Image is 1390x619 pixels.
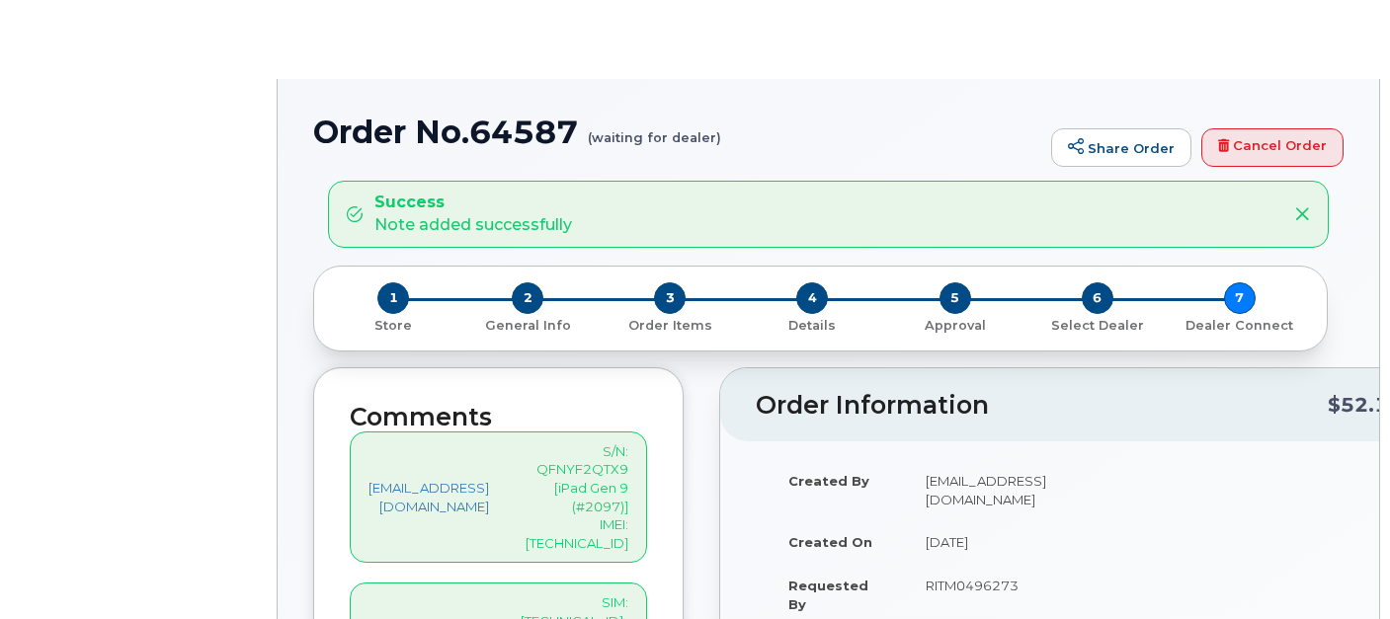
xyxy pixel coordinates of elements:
a: 4 Details [741,314,883,335]
span: 6 [1082,282,1113,314]
p: General Info [464,317,591,335]
p: Order Items [607,317,733,335]
span: 1 [377,282,409,314]
td: [EMAIL_ADDRESS][DOMAIN_NAME] [908,459,1072,520]
span: 4 [796,282,828,314]
a: Cancel Order [1201,128,1344,168]
h2: Order Information [756,392,1328,420]
a: 5 Approval [884,314,1026,335]
a: 1 Store [330,314,456,335]
span: 2 [512,282,543,314]
p: Approval [892,317,1019,335]
div: Note added successfully [374,192,572,237]
a: 3 Order Items [599,314,741,335]
a: 2 General Info [456,314,599,335]
strong: Created On [788,534,872,550]
h2: Comments [350,404,647,431]
p: Details [749,317,875,335]
small: (waiting for dealer) [588,115,721,145]
span: 5 [940,282,971,314]
p: Store [338,317,449,335]
h1: Order No.64587 [313,115,1041,149]
a: Share Order [1051,128,1191,168]
a: [EMAIL_ADDRESS][DOMAIN_NAME] [368,479,489,515]
td: [DATE] [908,520,1072,564]
span: 3 [654,282,686,314]
strong: Requested By [788,578,868,612]
a: 6 Select Dealer [1026,314,1169,335]
p: S/N: QFNYF2QTX9 [iPad Gen 9 (#2097)] IMEI: [TECHNICAL_ID] [521,442,628,552]
strong: Created By [788,473,869,489]
strong: Success [374,192,572,214]
p: Select Dealer [1034,317,1161,335]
